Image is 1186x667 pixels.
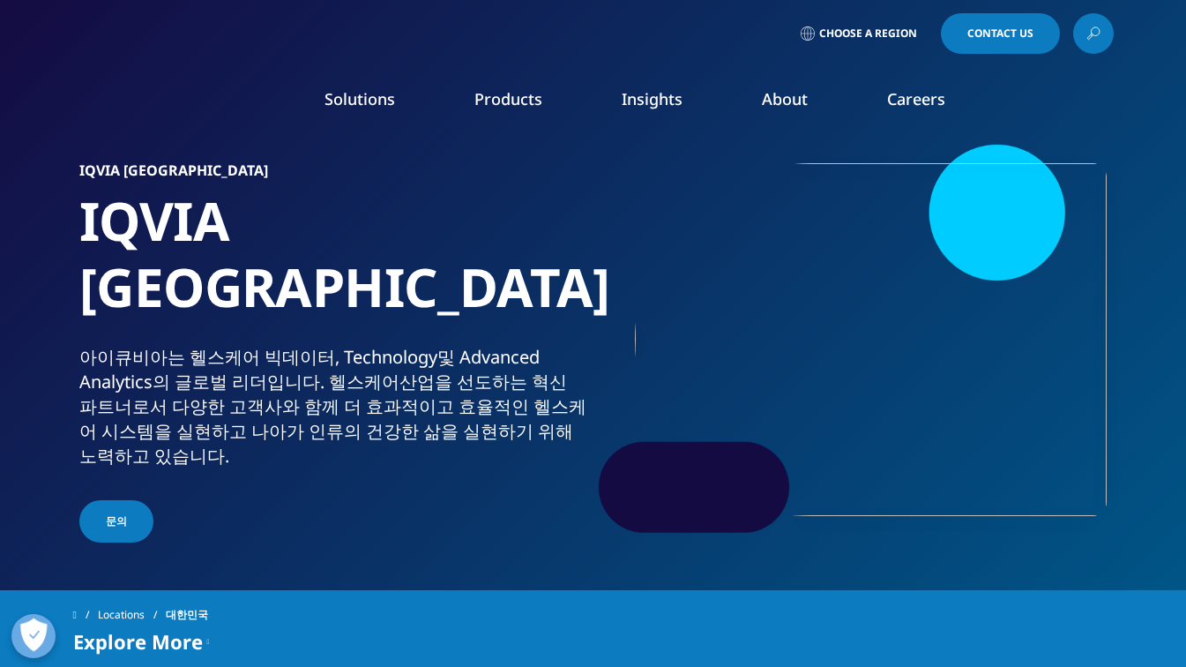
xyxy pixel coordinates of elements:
[11,614,56,658] button: 개방형 기본 설정
[73,631,203,652] span: Explore More
[762,88,808,109] a: About
[622,88,683,109] a: Insights
[79,500,153,543] a: 문의
[166,599,208,631] span: 대한민국
[79,188,586,345] h1: IQVIA [GEOGRAPHIC_DATA]
[79,345,586,468] div: 아이큐비아는 헬스케어 빅데이터, Technology및 Advanced Analytics의 글로벌 리더입니다. 헬스케어산업을 선도하는 혁신 파트너로서 다양한 고객사와 함께 더 ...
[887,88,945,109] a: Careers
[941,13,1060,54] a: Contact Us
[221,62,1114,145] nav: Primary
[324,88,395,109] a: Solutions
[819,26,917,41] span: Choose a Region
[474,88,542,109] a: Products
[635,163,1107,516] img: 25_rbuportraitoption.jpg
[967,28,1033,39] span: Contact Us
[79,163,586,188] h6: IQVIA [GEOGRAPHIC_DATA]
[98,599,166,631] a: Locations
[106,513,127,529] span: 문의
